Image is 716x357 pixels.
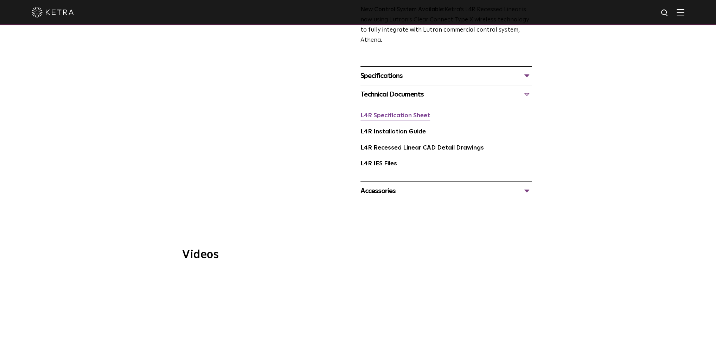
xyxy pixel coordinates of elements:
a: L4R Installation Guide [360,129,426,135]
img: ketra-logo-2019-white [32,7,74,18]
h3: Videos [182,249,534,260]
div: Technical Documents [360,89,532,100]
a: L4R Recessed Linear CAD Detail Drawings [360,145,484,151]
a: L4R IES Files [360,161,397,167]
div: Accessories [360,185,532,197]
a: L4R Specification Sheet [360,113,430,119]
div: Specifications [360,70,532,81]
img: search icon [660,9,669,18]
img: Hamburger%20Nav.svg [677,9,684,15]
